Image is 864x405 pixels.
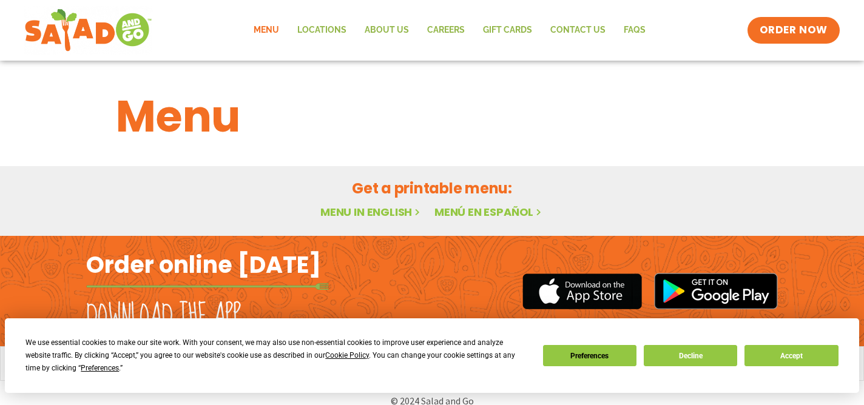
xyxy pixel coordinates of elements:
button: Decline [644,345,737,366]
nav: Menu [245,16,655,44]
a: Contact Us [541,16,615,44]
h2: Get a printable menu: [116,178,748,199]
span: Preferences [81,364,119,372]
img: google_play [654,273,778,309]
span: ORDER NOW [760,23,828,38]
a: Menú en español [434,204,544,219]
h2: Download the app [86,298,241,332]
a: FAQs [615,16,655,44]
button: Preferences [543,345,636,366]
a: Menu in English [320,204,422,219]
a: ORDER NOW [748,17,840,44]
h2: Order online [DATE] [86,250,321,279]
a: GIFT CARDS [474,16,541,44]
span: Cookie Policy [325,351,369,360]
img: fork [86,283,329,290]
img: appstore [522,272,642,311]
button: Accept [744,345,838,366]
a: About Us [356,16,418,44]
div: Cookie Consent Prompt [5,318,859,393]
a: Menu [245,16,288,44]
div: We use essential cookies to make our site work. With your consent, we may also use non-essential ... [25,336,528,375]
a: Careers [418,16,474,44]
a: Locations [288,16,356,44]
h1: Menu [116,84,748,149]
img: new-SAG-logo-768×292 [24,6,152,55]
